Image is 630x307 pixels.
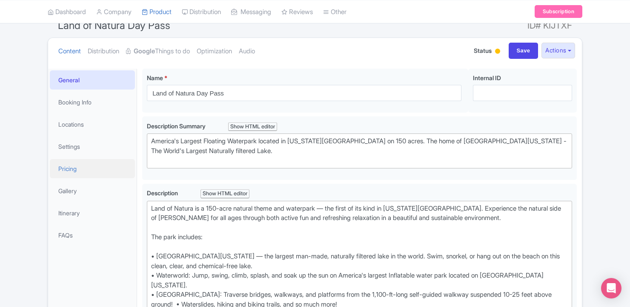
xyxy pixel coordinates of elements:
a: Optimization [197,38,232,65]
a: Gallery [50,181,135,200]
span: Internal ID [473,74,501,81]
span: Land of Natura Day Pass [58,19,170,32]
a: Subscription [535,5,582,18]
span: Name [147,74,163,81]
a: FAQs [50,226,135,245]
a: Pricing [50,159,135,178]
span: Description Summary [147,122,207,130]
a: Booking Info [50,93,135,112]
a: Settings [50,137,135,156]
div: America's Largest Floating Waterpark located in [US_STATE][GEOGRAPHIC_DATA] on 150 acres. The hom... [151,136,568,165]
div: Show HTML editor [228,122,277,131]
a: Audio [239,38,255,65]
a: Itinerary [50,203,135,223]
div: Building [493,45,502,58]
button: Actions [541,43,575,58]
div: Open Intercom Messenger [601,278,621,298]
span: Description [147,189,179,197]
a: GoogleThings to do [126,38,190,65]
input: Save [509,43,538,59]
a: Content [58,38,81,65]
a: Locations [50,115,135,134]
a: General [50,70,135,90]
div: Show HTML editor [200,189,249,198]
span: Status [474,46,492,55]
a: Distribution [88,38,119,65]
span: ID# KIJTXF [527,17,572,34]
strong: Google [134,46,155,56]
